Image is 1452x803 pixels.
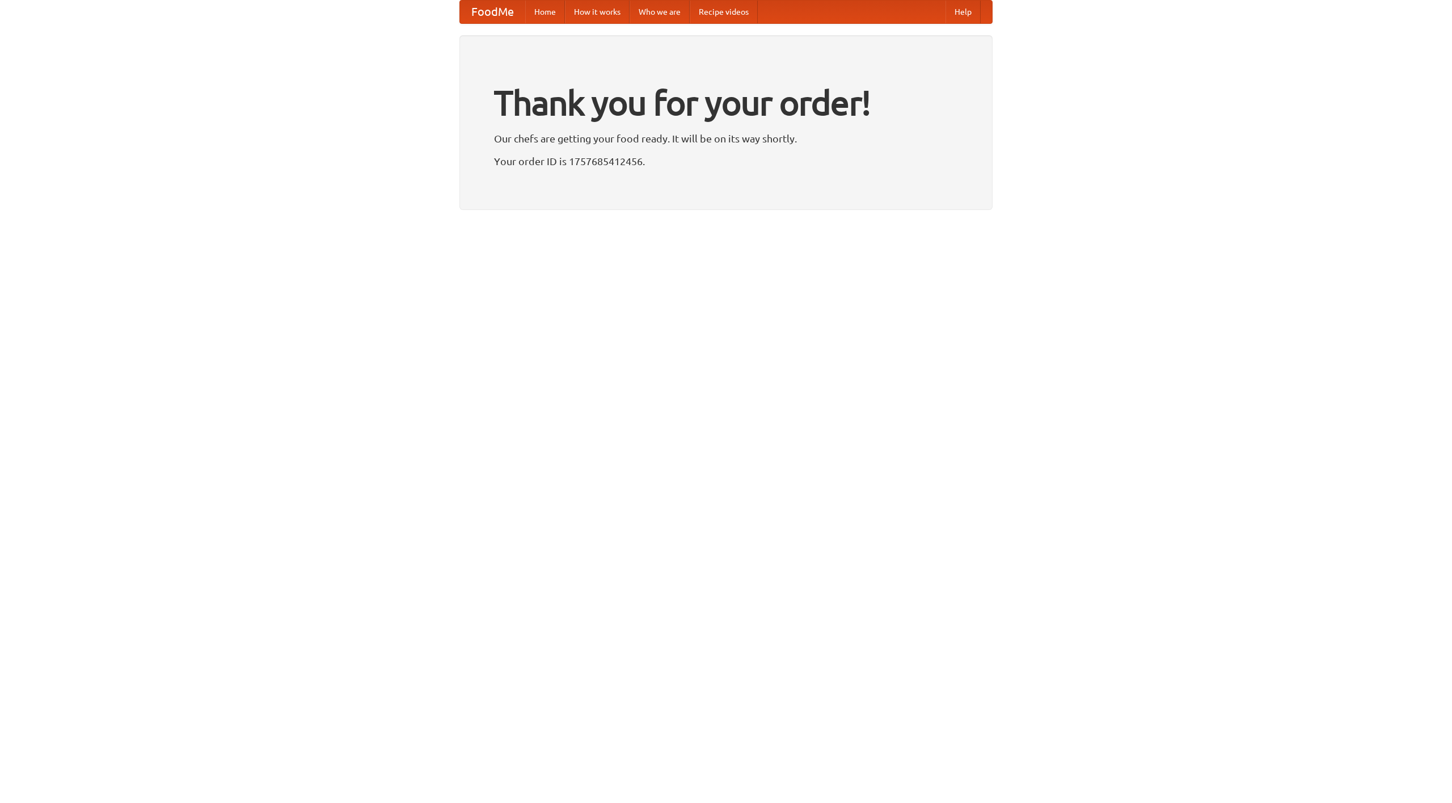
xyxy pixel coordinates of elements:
a: Recipe videos [690,1,758,23]
p: Your order ID is 1757685412456. [494,153,958,170]
a: Home [525,1,565,23]
a: FoodMe [460,1,525,23]
a: Who we are [630,1,690,23]
a: How it works [565,1,630,23]
p: Our chefs are getting your food ready. It will be on its way shortly. [494,130,958,147]
h1: Thank you for your order! [494,75,958,130]
a: Help [946,1,981,23]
